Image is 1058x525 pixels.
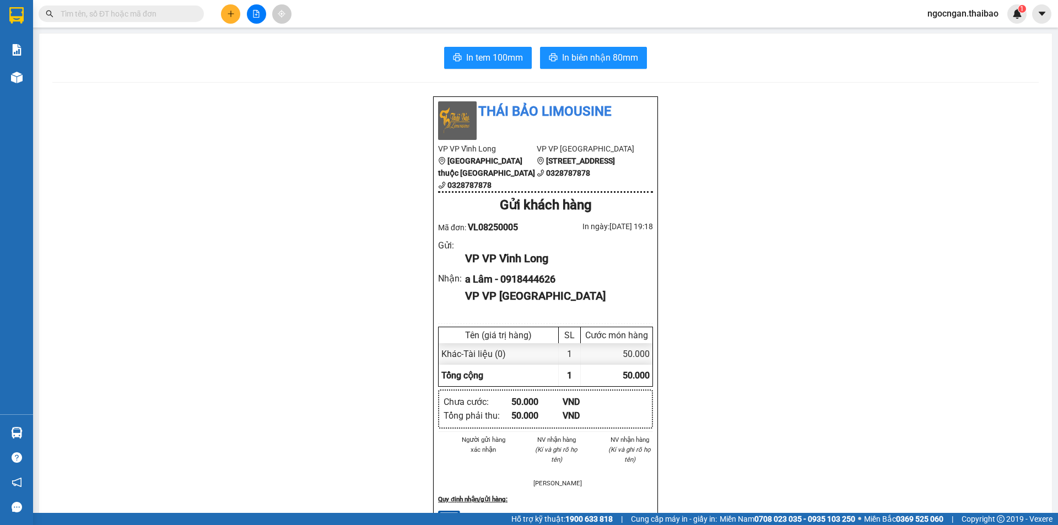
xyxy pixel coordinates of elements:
div: 1 [559,343,581,365]
div: In ngày: [DATE] 19:18 [546,220,653,232]
div: Quy định nhận/gửi hàng : [438,494,653,504]
div: Gửi : [438,239,465,252]
div: 50.000 [70,71,185,86]
div: 50.000 [511,409,563,423]
span: CC : [70,74,85,85]
button: printerIn tem 100mm [444,47,532,69]
div: 50.000 [511,395,563,409]
span: Cung cấp máy in - giấy in: [631,513,717,525]
span: question-circle [12,452,22,463]
span: In biên nhận 80mm [562,51,638,64]
img: solution-icon [11,44,23,56]
span: 1 [1020,5,1024,13]
span: environment [537,157,544,165]
button: plus [221,4,240,24]
div: VND [563,409,614,423]
li: VP VP [GEOGRAPHIC_DATA] [537,143,635,155]
div: 0918444626 [72,49,183,64]
li: NV nhận hàng [606,435,653,445]
span: Tổng cộng [441,370,483,381]
span: phone [438,181,446,189]
span: caret-down [1037,9,1047,19]
span: printer [549,53,558,63]
i: (Kí và ghi rõ họ tên) [608,446,651,463]
span: Gửi: [9,10,26,22]
div: VND [563,395,614,409]
li: Người gửi hàng xác nhận [460,435,507,454]
div: VP VP [GEOGRAPHIC_DATA] [465,288,644,305]
div: Chưa cước : [444,395,511,409]
button: file-add [247,4,266,24]
span: Hỗ trợ kỹ thuật: [511,513,613,525]
li: [PERSON_NAME] [533,478,580,488]
span: Khác - Tài liệu (0) [441,349,506,359]
span: 50.000 [623,370,650,381]
div: Tổng phải thu : [444,409,511,423]
div: Tên (giá trị hàng) [441,330,555,340]
span: message [12,502,22,512]
b: 0328787878 [447,181,492,190]
span: Nhận: [72,10,98,22]
div: Mã đơn: [438,220,546,234]
img: logo.jpg [438,101,477,140]
div: VP [GEOGRAPHIC_DATA] [72,9,183,36]
span: In tem 100mm [466,51,523,64]
strong: 0708 023 035 - 0935 103 250 [754,515,855,523]
span: VL08250005 [468,222,518,232]
button: printerIn biên nhận 80mm [540,47,647,69]
span: Miền Nam [720,513,855,525]
strong: 1900 633 818 [565,515,613,523]
span: | [952,513,953,525]
b: [STREET_ADDRESS] [546,156,615,165]
div: Gửi khách hàng [438,195,653,216]
img: icon-new-feature [1012,9,1022,19]
span: notification [12,477,22,488]
span: aim [278,10,285,18]
span: plus [227,10,235,18]
div: 50.000 [581,343,652,365]
span: Miền Bắc [864,513,943,525]
img: logo-vxr [9,7,24,24]
span: copyright [997,515,1005,523]
b: [GEOGRAPHIC_DATA] thuộc [GEOGRAPHIC_DATA] [438,156,535,177]
li: NV nhận hàng [533,435,580,445]
i: (Kí và ghi rõ họ tên) [535,446,577,463]
strong: 0369 525 060 [896,515,943,523]
div: VP Vĩnh Long [9,9,64,36]
img: warehouse-icon [11,72,23,83]
div: Cước món hàng [584,330,650,340]
span: ⚪️ [858,517,861,521]
img: warehouse-icon [11,427,23,439]
div: SL [562,330,577,340]
div: a Lâm [72,36,183,49]
span: search [46,10,53,18]
span: 1 [567,370,572,381]
span: ngocngan.thaibao [919,7,1007,20]
button: aim [272,4,292,24]
input: Tìm tên, số ĐT hoặc mã đơn [61,8,191,20]
div: Nhận : [438,272,465,285]
span: environment [438,157,446,165]
sup: 1 [1018,5,1026,13]
b: 0328787878 [546,169,590,177]
button: caret-down [1032,4,1051,24]
span: file-add [252,10,260,18]
li: Thái Bảo Limousine [438,101,653,122]
li: VP VP Vĩnh Long [438,143,537,155]
span: printer [453,53,462,63]
span: phone [537,169,544,177]
div: VP VP Vĩnh Long [465,250,644,267]
div: a Lâm - 0918444626 [465,272,644,287]
span: | [621,513,623,525]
